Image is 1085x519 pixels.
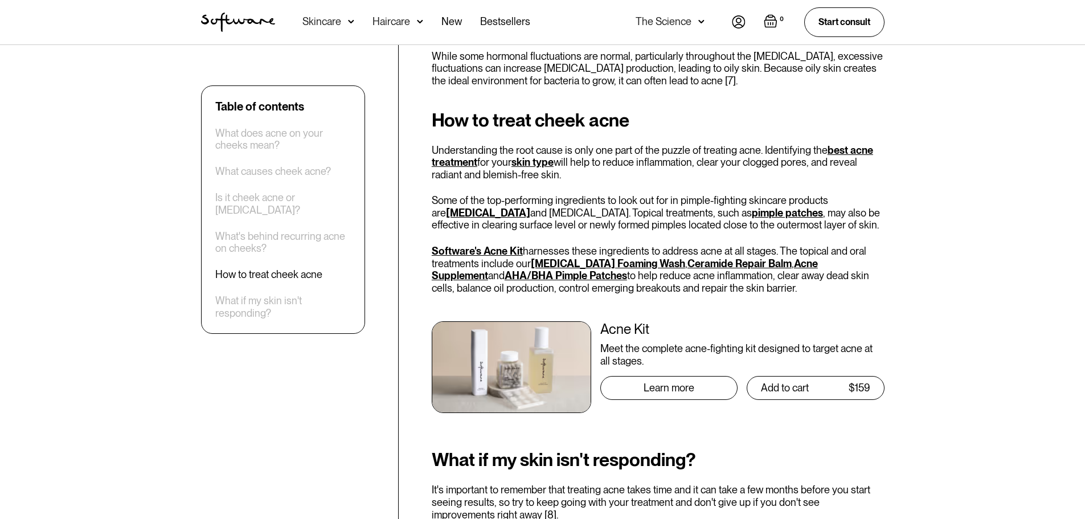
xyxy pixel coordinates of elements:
a: Software's Acne Kit [432,245,523,257]
a: What causes cheek acne? [215,166,331,178]
div: Acne Kit [600,321,885,338]
div: The Science [636,16,691,27]
p: Understanding the root cause is only one part of the puzzle of treating acne. Identifying the for... [432,144,885,181]
a: Acne Supplement [432,258,818,282]
a: pimple patches [752,207,823,219]
a: home [201,13,275,32]
a: Start consult [804,7,885,36]
a: AHA/BHA Pimple Patches [505,269,627,281]
a: What's behind recurring acne on cheeks? [215,230,351,255]
div: Add to cart [761,382,809,394]
div: $159 [849,382,870,394]
img: arrow down [417,16,423,27]
img: Software Logo [201,13,275,32]
div: 0 [777,14,786,24]
h2: How to treat cheek acne [432,110,885,130]
a: skin type [511,156,554,168]
a: [MEDICAL_DATA] Foaming Wash [531,258,685,269]
img: arrow down [698,16,705,27]
a: best acne treatment [432,144,873,169]
a: How to treat cheek acne [215,269,322,281]
p: Some of the top-performing ingredients to look out for in pimple-fighting skincare products are a... [432,194,885,231]
div: Table of contents [215,100,304,113]
div: Haircare [372,16,410,27]
div: Learn more [644,382,694,394]
div: Meet the complete acne-fighting kit designed to target acne at all stages. [600,342,885,367]
h2: What if my skin isn't responding? [432,449,885,470]
a: What does acne on your cheeks mean? [215,127,351,152]
a: Open empty cart [764,14,786,30]
a: Ceramide Repair Balm [687,258,792,269]
img: arrow down [348,16,354,27]
p: While some hormonal fluctuations are normal, particularly throughout the [MEDICAL_DATA], excessiv... [432,50,885,87]
div: Skincare [302,16,341,27]
a: Acne KitMeet the complete acne-fighting kit designed to target acne at all stages.Learn moreAdd t... [432,321,885,413]
a: [MEDICAL_DATA] [446,207,530,219]
p: harnesses these ingredients to address acne at all stages. The topical and oral treatments includ... [432,245,885,294]
a: Is it cheek acne or [MEDICAL_DATA]? [215,192,351,216]
a: What if my skin isn't responding? [215,295,351,320]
